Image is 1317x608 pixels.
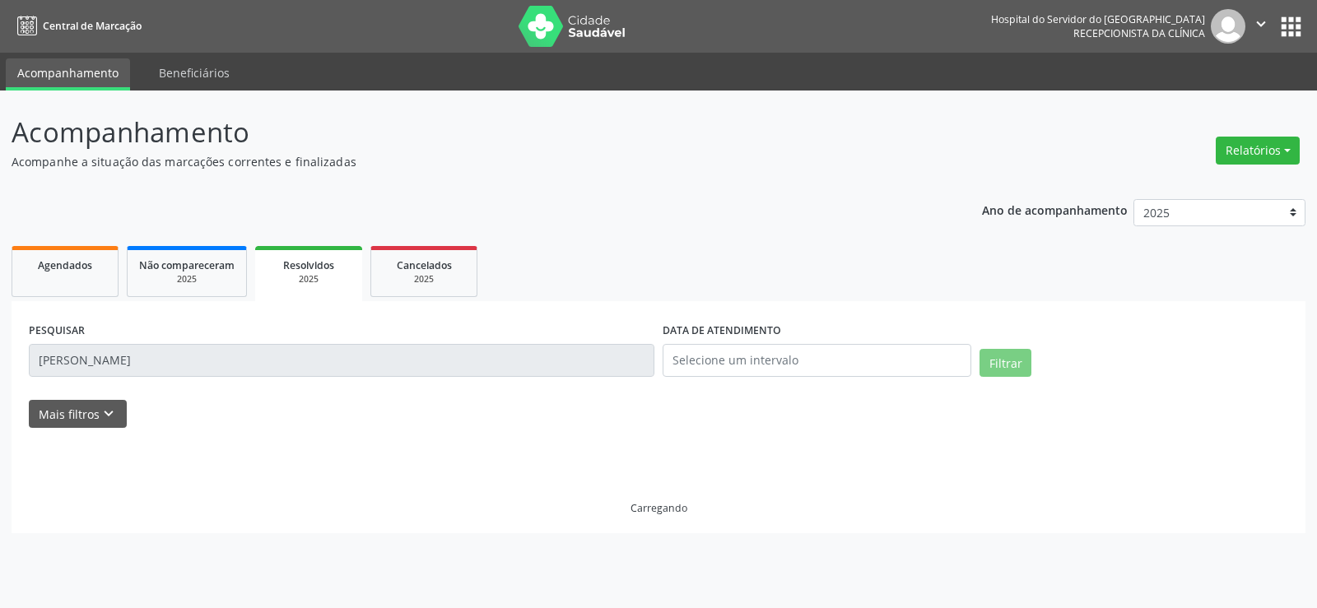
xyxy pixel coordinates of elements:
a: Acompanhamento [6,58,130,91]
span: Agendados [38,258,92,272]
div: 2025 [383,273,465,285]
button:  [1245,9,1277,44]
div: 2025 [267,273,351,285]
a: Beneficiários [147,58,241,87]
i: keyboard_arrow_down [100,405,118,423]
img: img [1211,9,1245,44]
input: Nome, código do beneficiário ou CPF [29,344,654,377]
button: Mais filtroskeyboard_arrow_down [29,400,127,429]
p: Acompanhe a situação das marcações correntes e finalizadas [12,153,917,170]
span: Recepcionista da clínica [1073,26,1205,40]
label: DATA DE ATENDIMENTO [663,318,781,344]
input: Selecione um intervalo [663,344,971,377]
button: Filtrar [980,349,1031,377]
button: apps [1277,12,1305,41]
i:  [1252,15,1270,33]
label: PESQUISAR [29,318,85,344]
div: 2025 [139,273,235,285]
span: Resolvidos [283,258,334,272]
span: Não compareceram [139,258,235,272]
span: Cancelados [397,258,452,272]
p: Ano de acompanhamento [982,199,1128,220]
div: Hospital do Servidor do [GEOGRAPHIC_DATA] [991,12,1205,26]
span: Central de Marcação [43,19,142,33]
a: Central de Marcação [12,12,142,39]
button: Relatórios [1216,137,1300,165]
p: Acompanhamento [12,112,917,153]
div: Carregando [631,501,687,515]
